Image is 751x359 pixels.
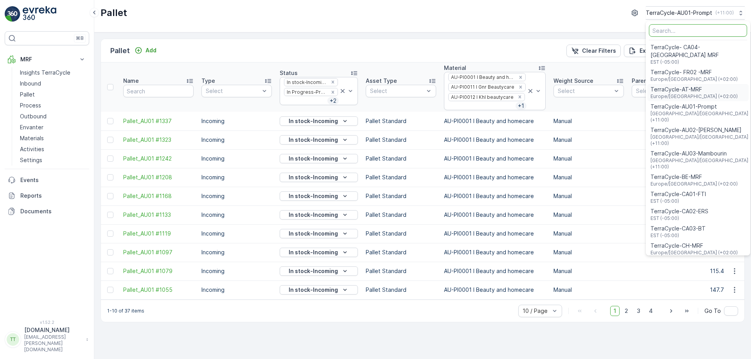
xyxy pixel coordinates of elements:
[650,86,738,93] span: TerraCycle-AT-MRF
[516,94,524,100] div: Remove AU-PI0012 I Khl beautycare
[289,230,338,238] p: In stock-Incoming
[650,198,706,204] span: EST (-05:00)
[650,68,738,76] span: TerraCycle- FR02 -MRF
[449,83,516,91] div: AU-PI0011 I Gnr Beautycare
[201,173,272,181] p: Incoming
[558,87,612,95] p: Select
[610,306,620,316] span: 1
[650,207,708,215] span: TerraCycle-CA02-ERS
[366,211,436,219] p: Pallet Standard
[650,232,706,239] span: EST (-05:00)
[5,172,89,188] a: Events
[17,155,89,166] a: Settings
[704,307,721,315] span: Go To
[633,306,644,316] span: 3
[123,85,194,97] input: Search
[289,173,338,181] p: In stock-Incoming
[5,326,89,353] button: TT[DOMAIN_NAME][EMAIL_ADDRESS][PERSON_NAME][DOMAIN_NAME]
[650,181,738,187] span: Europe/[GEOGRAPHIC_DATA] (+02:00)
[280,285,358,295] button: In stock-Incoming
[107,268,113,274] div: Toggle Row Selected
[632,77,676,85] p: Parent Materials
[553,267,624,275] p: Manual
[280,116,358,126] button: In stock-Incoming
[280,191,358,201] button: In stock-Incoming
[517,102,525,110] p: + 1
[17,78,89,89] a: Inbound
[123,173,194,181] span: Pallet_AU01 #1208
[366,230,436,238] p: Pallet Standard
[20,91,35,98] p: Pallet
[201,230,272,238] p: Incoming
[201,117,272,125] p: Incoming
[444,192,546,200] p: AU-PI0001 I Beauty and homecare
[366,267,436,275] p: Pallet Standard
[553,77,593,85] p: Weight Source
[289,248,338,256] p: In stock-Incoming
[201,211,272,219] p: Incoming
[366,173,436,181] p: Pallet Standard
[123,117,194,125] span: Pallet_AU01 #1337
[650,43,746,59] span: TerraCycle- CA04-[GEOGRAPHIC_DATA] MRF
[201,136,272,144] p: Incoming
[20,134,44,142] p: Materials
[650,93,738,100] span: Europe/[GEOGRAPHIC_DATA] (+02:00)
[280,266,358,276] button: In stock-Incoming
[646,9,712,17] p: TerraCycle-AU01-Prompt
[284,88,328,96] div: In Progress-Processing
[20,55,74,63] p: MRF
[123,248,194,256] a: Pallet_AU01 #1097
[280,154,358,163] button: In stock-Incoming
[107,174,113,180] div: Toggle Row Selected
[280,229,358,238] button: In stock-Incoming
[201,267,272,275] p: Incoming
[5,204,89,219] a: Documents
[123,192,194,200] a: Pallet_AU01 #1168
[20,113,47,120] p: Outbound
[516,84,525,90] div: Remove AU-PI0011 I Gnr Beautycare
[146,46,156,54] p: Add
[553,136,624,144] p: Manual
[553,155,624,163] p: Manual
[370,87,424,95] p: Select
[101,7,127,19] p: Pallet
[553,286,624,294] p: Manual
[123,136,194,144] span: Pallet_AU01 #1323
[201,77,215,85] p: Type
[5,6,20,22] img: logo
[650,190,706,198] span: TerraCycle-CA01-FTI
[123,267,194,275] a: Pallet_AU01 #1079
[201,248,272,256] p: Incoming
[444,248,546,256] p: AU-PI0001 I Beauty and homecare
[280,69,298,77] p: Status
[289,286,338,294] p: In stock-Incoming
[17,89,89,100] a: Pallet
[624,45,662,57] button: Export
[206,87,260,95] p: Select
[289,117,338,125] p: In stock-Incoming
[366,286,436,294] p: Pallet Standard
[444,173,546,181] p: AU-PI0001 I Beauty and homecare
[123,211,194,219] span: Pallet_AU01 #1133
[329,79,337,85] div: Remove In stock-Incoming
[17,111,89,122] a: Outbound
[449,73,516,81] div: AU-PI0001 I Beauty and homecare
[650,173,738,181] span: TerraCycle-BE-MRF
[107,287,113,293] div: Toggle Row Selected
[444,286,546,294] p: AU-PI0001 I Beauty and homecare
[20,102,41,109] p: Process
[20,80,41,88] p: Inbound
[289,211,338,219] p: In stock-Incoming
[123,230,194,238] a: Pallet_AU01 #1119
[636,87,690,95] p: Select
[444,267,546,275] p: AU-PI0001 I Beauty and homecare
[201,192,272,200] p: Incoming
[650,59,746,65] span: EST (-05:00)
[646,6,745,20] button: TerraCycle-AU01-Prompt(+11:00)
[553,211,624,219] p: Manual
[366,136,436,144] p: Pallet Standard
[650,103,749,111] span: TerraCycle-AU01-Prompt
[289,155,338,163] p: In stock-Incoming
[650,242,738,250] span: TerraCycle-CH-MRF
